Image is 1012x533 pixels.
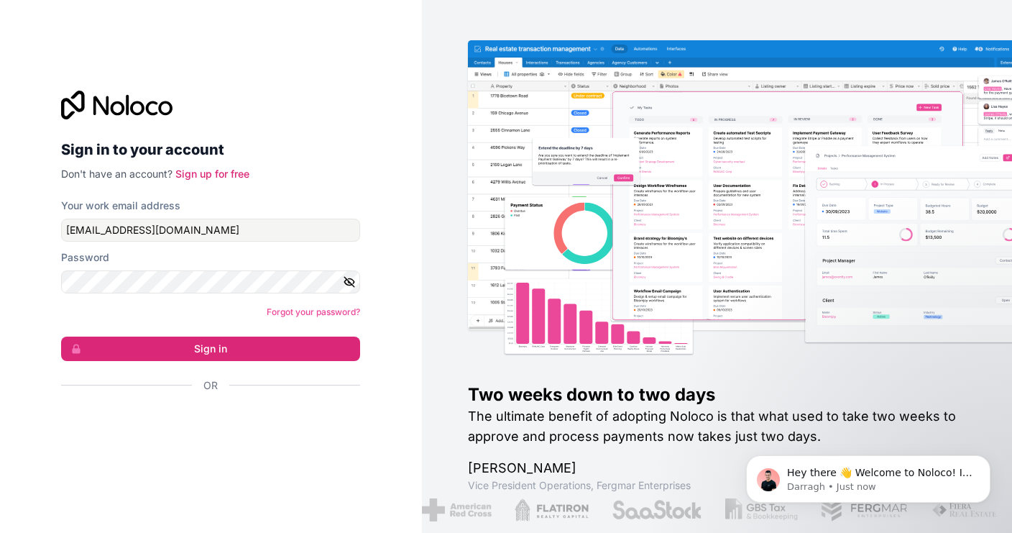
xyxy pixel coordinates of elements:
[54,409,356,440] iframe: Sign in with Google Button
[439,498,514,521] img: /assets/flatiron-C8eUkumj.png
[468,406,966,447] h2: The ultimate benefit of adopting Noloco is that what used to take two weeks to approve and proces...
[175,168,249,180] a: Sign up for free
[61,219,360,242] input: Email address
[267,306,360,317] a: Forgot your password?
[61,168,172,180] span: Don't have an account?
[61,270,360,293] input: Password
[724,425,1012,526] iframe: Intercom notifications message
[61,137,360,163] h2: Sign in to your account
[61,337,360,361] button: Sign in
[203,378,218,393] span: Or
[536,498,627,521] img: /assets/saastock-C6Zbiodz.png
[61,199,180,213] label: Your work email address
[468,458,966,478] h1: [PERSON_NAME]
[468,383,966,406] h1: Two weeks down to two days
[61,250,109,265] label: Password
[650,498,723,521] img: /assets/gbstax-C-GtDUiK.png
[468,478,966,493] h1: Vice President Operations , Fergmar Enterprises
